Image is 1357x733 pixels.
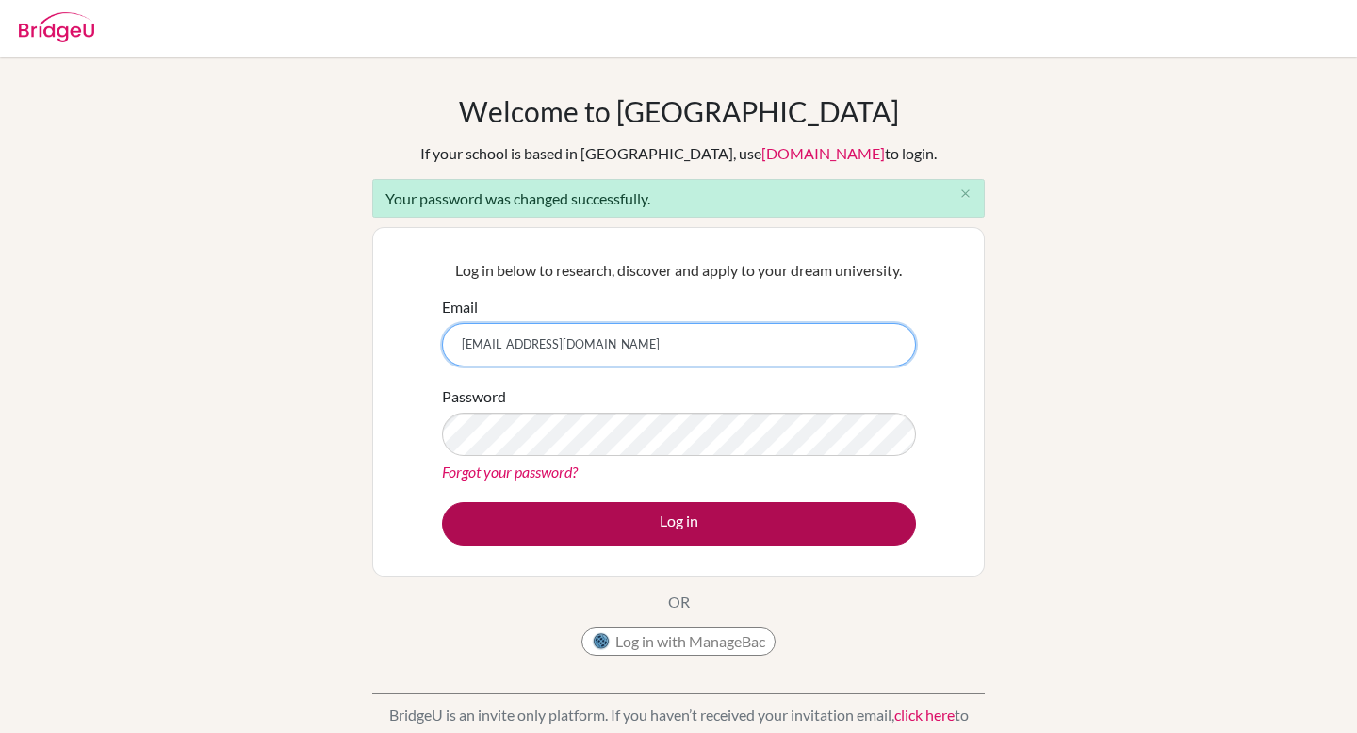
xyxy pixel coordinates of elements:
p: Log in below to research, discover and apply to your dream university. [442,259,916,282]
a: Forgot your password? [442,463,578,481]
label: Email [442,296,478,318]
h1: Welcome to [GEOGRAPHIC_DATA] [459,94,899,128]
button: Log in with ManageBac [581,627,776,656]
label: Password [442,385,506,408]
div: If your school is based in [GEOGRAPHIC_DATA], use to login. [420,142,937,165]
img: Bridge-U [19,12,94,42]
i: close [958,187,973,201]
button: Close [946,180,984,208]
button: Log in [442,502,916,546]
div: Your password was changed successfully. [372,179,985,218]
a: click here [894,706,955,724]
p: OR [668,591,690,613]
a: [DOMAIN_NAME] [761,144,885,162]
